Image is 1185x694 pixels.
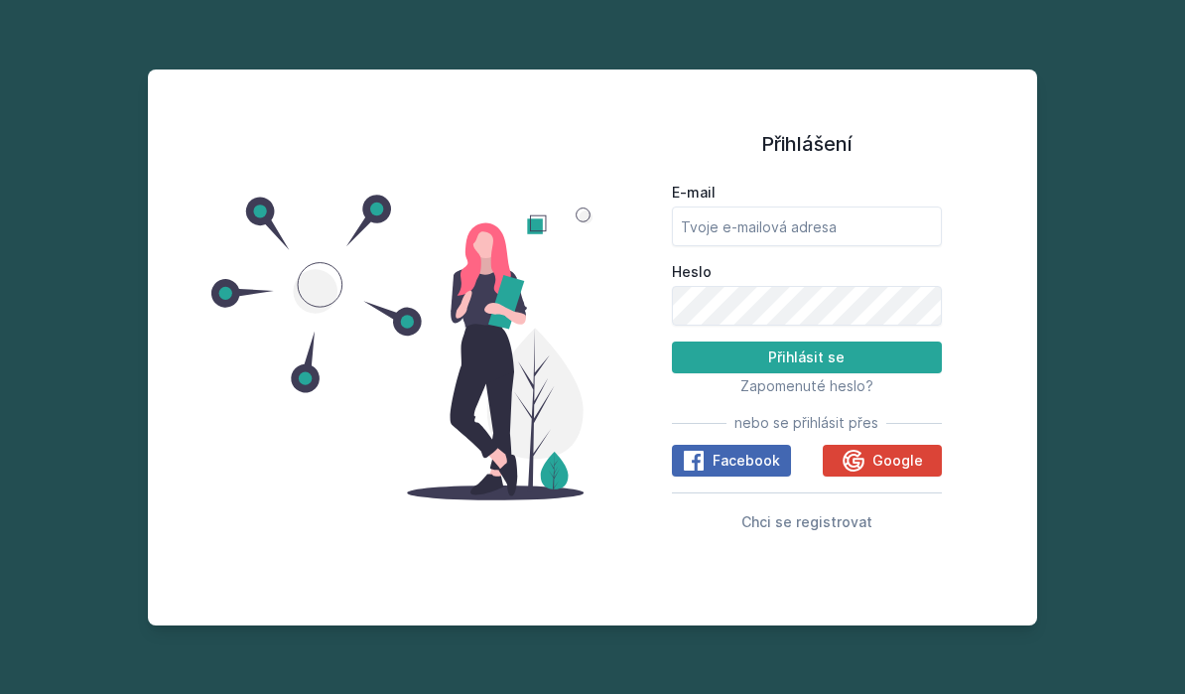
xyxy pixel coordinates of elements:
[672,129,942,159] h1: Přihlášení
[672,445,791,477] button: Facebook
[734,413,878,433] span: nebo se přihlásit přes
[741,513,872,530] span: Chci se registrovat
[672,262,942,282] label: Heslo
[672,342,942,373] button: Přihlásit se
[740,377,873,394] span: Zapomenuté heslo?
[713,451,780,471] span: Facebook
[872,451,923,471] span: Google
[741,509,872,533] button: Chci se registrovat
[672,207,942,246] input: Tvoje e-mailová adresa
[672,183,942,203] label: E-mail
[823,445,942,477] button: Google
